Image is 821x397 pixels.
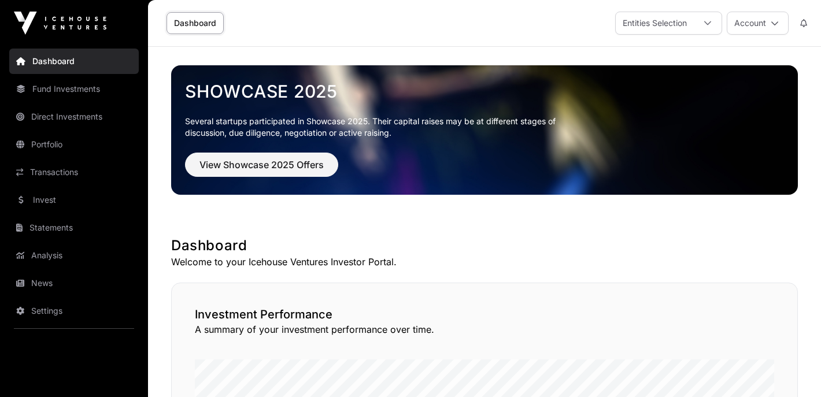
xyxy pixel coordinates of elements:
a: Analysis [9,243,139,268]
p: A summary of your investment performance over time. [195,322,774,336]
div: Entities Selection [616,12,694,34]
a: Invest [9,187,139,213]
a: Showcase 2025 [185,81,784,102]
a: News [9,270,139,296]
img: Showcase 2025 [171,65,798,195]
h2: Investment Performance [195,306,774,322]
img: Icehouse Ventures Logo [14,12,106,35]
a: Fund Investments [9,76,139,102]
button: View Showcase 2025 Offers [185,153,338,177]
p: Several startups participated in Showcase 2025. Their capital raises may be at different stages o... [185,116,574,139]
a: Direct Investments [9,104,139,129]
a: Dashboard [167,12,224,34]
a: View Showcase 2025 Offers [185,164,338,176]
p: Welcome to your Icehouse Ventures Investor Portal. [171,255,798,269]
a: Dashboard [9,49,139,74]
a: Portfolio [9,132,139,157]
button: Account [727,12,789,35]
span: View Showcase 2025 Offers [199,158,324,172]
a: Settings [9,298,139,324]
a: Statements [9,215,139,240]
a: Transactions [9,159,139,185]
h1: Dashboard [171,236,798,255]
